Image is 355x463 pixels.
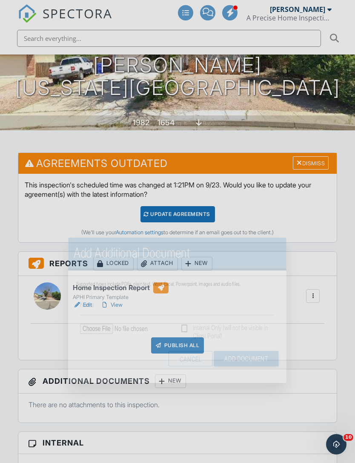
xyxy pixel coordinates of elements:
[214,351,279,366] input: Add Document
[181,324,275,334] label: Internal Only (will not be visible in Client Portal)
[80,300,94,309] label: Name
[344,434,353,441] span: 10
[76,281,279,288] div: Supported types include PDFs, plain text, Word, Excel, Powerpoint, images and audio files.
[74,244,281,262] h2: Add Additional Document
[326,434,346,454] iframe: Intercom live chat
[169,351,213,366] div: Cancel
